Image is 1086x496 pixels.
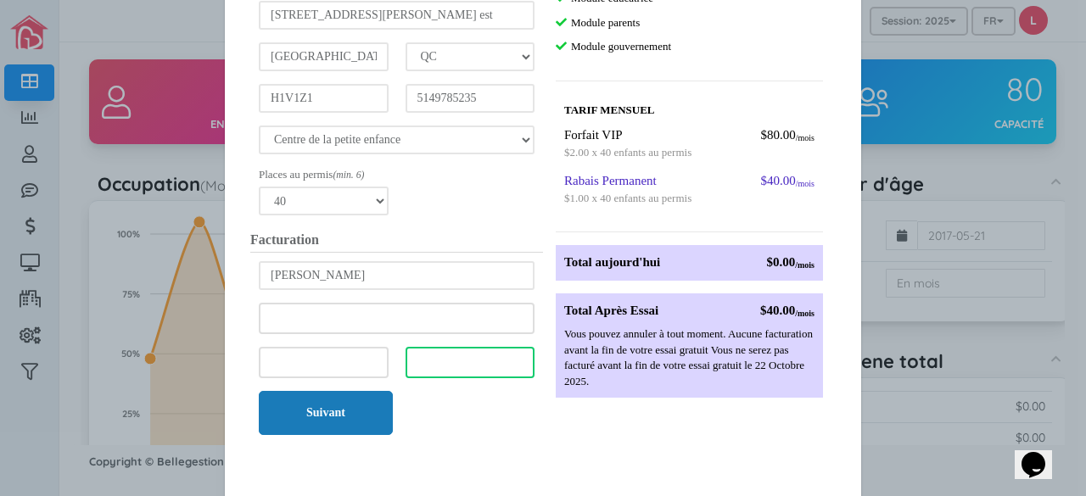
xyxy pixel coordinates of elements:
[564,145,814,161] div: $2.00 x 40 enfants au permis
[259,167,364,183] label: Places au permis
[564,172,657,190] div: Rabais Permanent
[564,126,622,144] div: Forfait VIP
[414,355,527,370] iframe: Secure CVC input frame
[267,311,526,326] iframe: Secure card number input frame
[796,178,814,190] div: /mois
[761,126,796,144] div: $80.00
[796,132,814,144] div: /mois
[564,302,658,320] div: Total Après Essai
[259,1,535,30] input: Address
[259,42,389,71] input: Ville
[267,355,380,370] iframe: Secure expiration date input frame
[259,391,393,435] button: Suivant
[556,15,823,31] div: Module parents
[333,170,364,181] small: (min. 6)
[564,254,660,271] div: Total aujourd'hui
[406,84,535,113] input: Telephone
[564,191,814,207] div: $1.00 x 40 enfants au permis
[250,232,543,253] h3: Facturation
[795,308,814,320] div: /mois
[259,84,389,113] input: Code postal
[1015,428,1069,479] iframe: chat widget
[556,103,823,119] div: TARIF MENSUEL
[760,302,795,320] div: $40.00
[564,326,814,389] div: Vous pouvez annuler à tout moment. Aucune facturation avant la fin de votre essai gratuit Vous ne...
[556,39,823,55] div: Module gouvernement
[766,254,795,271] div: $0.00
[259,261,535,290] input: Nom complet
[761,172,796,190] div: $40.00
[795,259,814,271] div: /mois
